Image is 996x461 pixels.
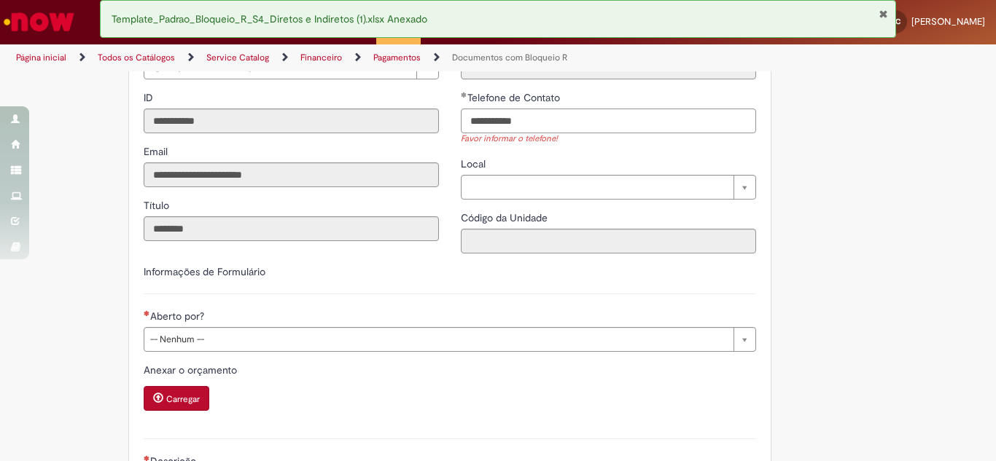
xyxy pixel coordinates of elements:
span: Somente leitura - Email [144,145,171,158]
a: Service Catalog [206,52,269,63]
img: ServiceNow [1,7,77,36]
a: Página inicial [16,52,66,63]
span: Necessários [144,310,150,316]
button: Fechar Notificação [879,8,888,20]
span: Template_Padrao_Bloqueio_R_S4_Diretos e Indiretos (1).xlsx Anexado [112,12,427,25]
input: ID [144,109,439,133]
input: Email [144,162,439,187]
span: Somente leitura - Título [144,199,172,212]
label: Somente leitura - Código da Unidade [461,210,550,225]
span: Obrigatório Preenchido [461,92,467,98]
a: Limpar campo Local [461,175,756,200]
input: Título [144,216,439,241]
a: Financeiro [300,52,342,63]
ul: Trilhas de página [11,44,653,71]
label: Somente leitura - Título [144,198,172,213]
span: -- Nenhum -- [150,328,726,351]
span: [PERSON_NAME] [911,15,985,28]
input: Telefone de Contato [461,109,756,133]
a: Documentos com Bloqueio R [452,52,567,63]
small: Carregar [166,393,200,405]
label: Somente leitura - Email [144,144,171,159]
span: BC [891,17,900,26]
div: Favor informar o telefone! [461,133,756,146]
span: Necessários [144,455,150,461]
span: Somente leitura - ID [144,91,156,104]
a: Todos os Catálogos [98,52,175,63]
label: Somente leitura - ID [144,90,156,105]
span: Aberto por? [150,310,207,323]
span: Telefone de Contato [467,91,563,104]
span: Local [461,157,489,170]
label: Informações de Formulário [144,265,265,278]
input: Código da Unidade [461,229,756,253]
span: Anexar o orçamento [144,363,240,377]
button: Carregar anexo de Anexar o orçamento [144,386,209,411]
a: Pagamentos [373,52,421,63]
